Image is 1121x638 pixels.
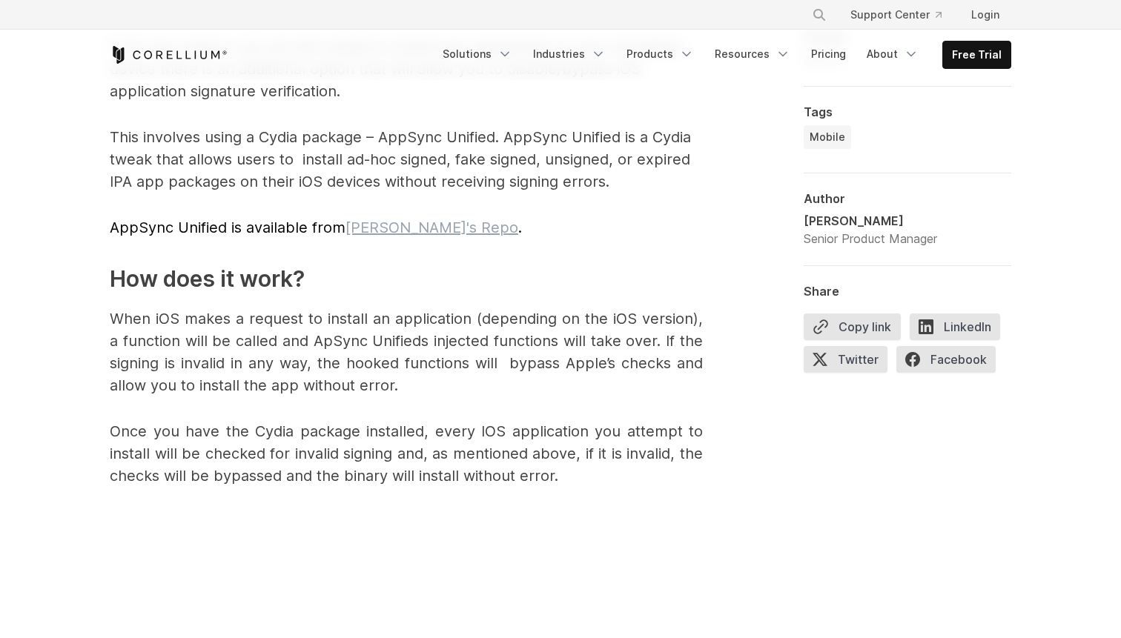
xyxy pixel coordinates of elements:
button: Copy link [804,313,901,340]
div: Tags [804,104,1011,119]
span: Twitter [804,346,887,373]
div: Navigation Menu [434,41,1011,69]
span: Facebook [896,346,996,373]
a: Pricing [802,41,855,67]
a: [PERSON_NAME]'s Repo [345,219,518,236]
p: Once you have the Cydia package installed, every IOS application you attempt to install will be c... [110,420,703,487]
a: Resources [706,41,799,67]
strong: How does it work? [110,265,305,292]
a: Products [618,41,703,67]
div: Senior Product Manager [804,230,937,247]
span: . [345,219,522,236]
p: When iOS makes a request to install an application (depending on the iOS version), a function wil... [110,308,703,396]
a: Support Center [839,1,953,28]
a: Solutions [434,41,521,67]
a: LinkedIn [910,313,1009,346]
a: About [858,41,927,67]
a: Corellium Home [110,46,228,64]
a: Free Trial [943,41,1011,68]
a: Login [959,1,1011,28]
span: LinkedIn [910,313,1000,340]
div: Author [804,191,1011,206]
a: Facebook [896,346,1005,379]
span: Mobile [810,130,845,144]
span: AppSync Unified is available from [110,219,345,236]
a: Mobile [804,125,851,149]
div: [PERSON_NAME] [804,212,937,230]
a: Industries [524,41,615,67]
a: Twitter [804,346,896,379]
p: This involves using a Cydia package – AppSync Unified. AppSync Unified is a Cydia tweak that allo... [110,126,703,193]
div: Share [804,284,1011,299]
button: Search [806,1,833,28]
div: Navigation Menu [794,1,1011,28]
